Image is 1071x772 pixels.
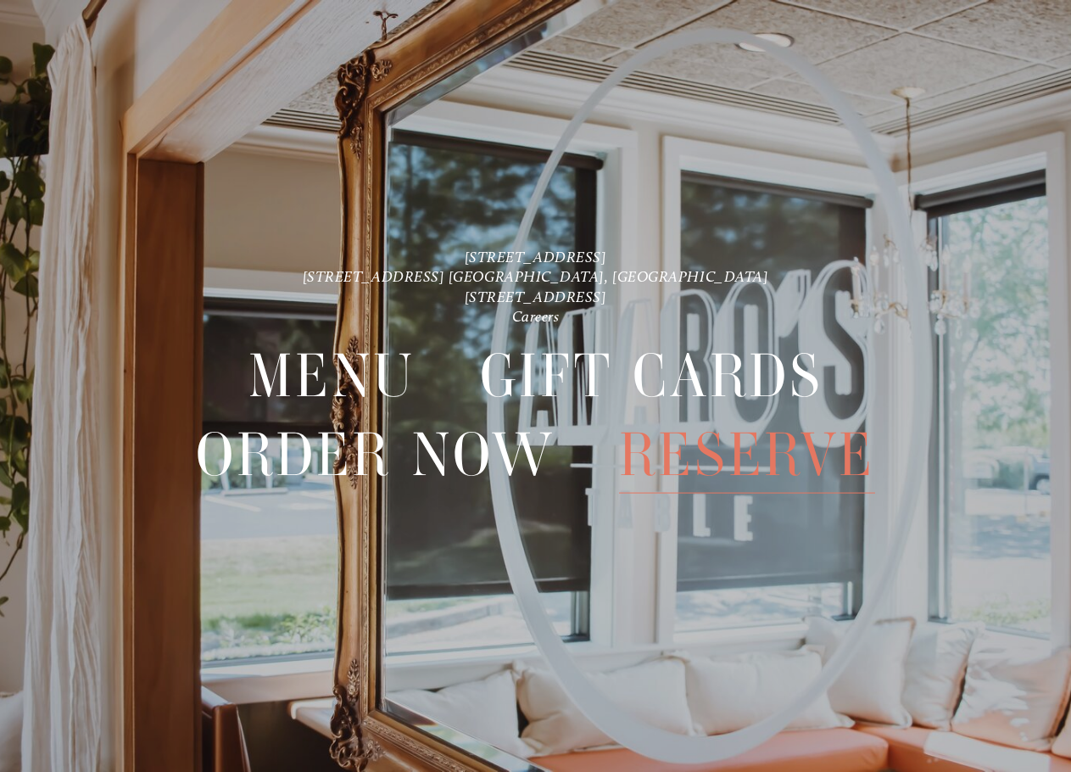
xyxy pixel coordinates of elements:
a: Menu [248,337,416,414]
span: Menu [248,337,416,415]
span: Gift Cards [480,337,823,415]
a: Gift Cards [480,337,823,414]
span: Reserve [619,415,875,493]
a: Careers [512,307,560,325]
span: Order Now [196,415,555,493]
a: [STREET_ADDRESS] [GEOGRAPHIC_DATA], [GEOGRAPHIC_DATA] [303,267,769,285]
a: Order Now [196,415,555,492]
a: [STREET_ADDRESS] [465,248,607,266]
a: Reserve [619,415,875,492]
a: [STREET_ADDRESS] [465,287,607,305]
